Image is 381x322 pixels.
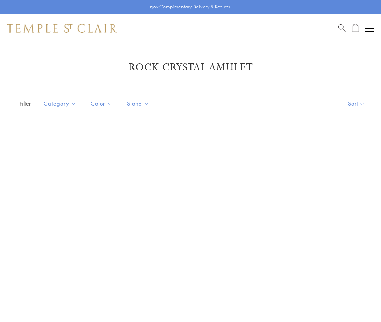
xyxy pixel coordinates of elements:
[38,95,82,112] button: Category
[87,99,118,108] span: Color
[7,24,117,33] img: Temple St. Clair
[18,61,363,74] h1: Rock Crystal Amulet
[352,24,359,33] a: Open Shopping Bag
[40,99,82,108] span: Category
[338,24,346,33] a: Search
[148,3,230,11] p: Enjoy Complimentary Delivery & Returns
[122,95,155,112] button: Stone
[85,95,118,112] button: Color
[365,24,374,33] button: Open navigation
[123,99,155,108] span: Stone
[332,92,381,115] button: Show sort by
